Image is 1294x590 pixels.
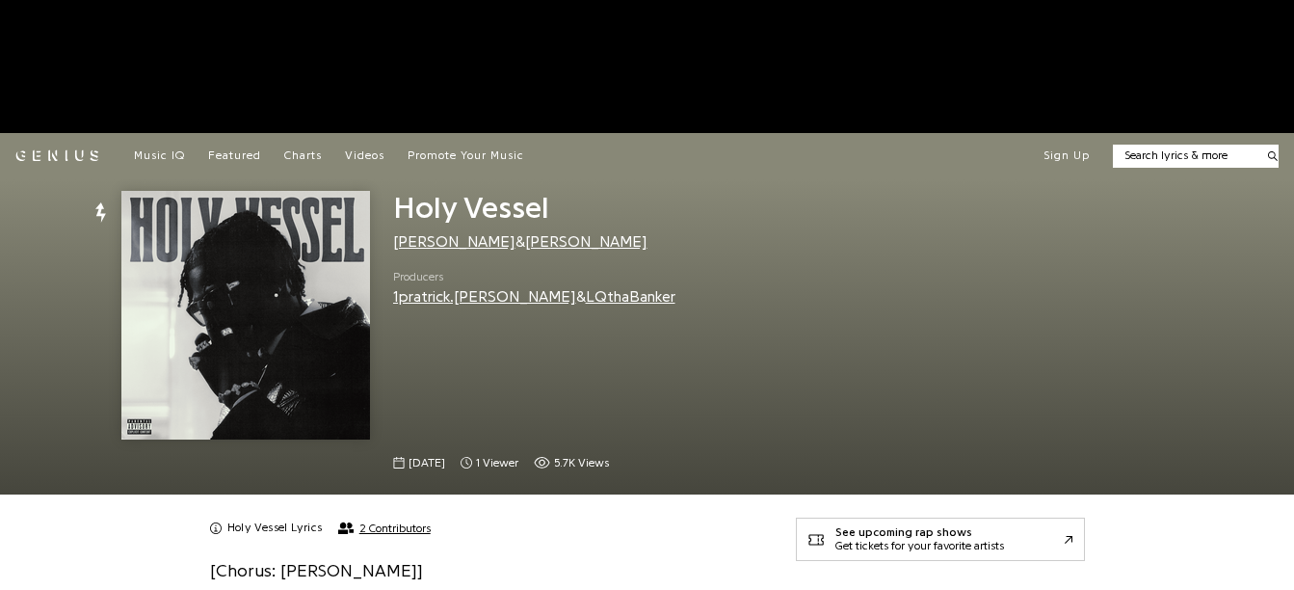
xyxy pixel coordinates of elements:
div: & [393,286,675,308]
iframe: Primis Frame [796,191,797,192]
span: Promote Your Music [408,149,524,161]
button: 2 Contributors [338,522,431,535]
a: [PERSON_NAME] [525,234,647,250]
a: 1pratrick.[PERSON_NAME] [393,289,576,305]
span: [DATE] [409,455,445,471]
span: Charts [284,149,322,161]
span: 2 Contributors [359,522,431,535]
span: Videos [345,149,384,161]
a: Videos [345,148,384,164]
a: Charts [284,148,322,164]
span: Featured [208,149,261,161]
a: Promote Your Music [408,148,524,164]
span: 5.7K views [554,455,609,471]
a: See upcoming rap showsGet tickets for your favorite artists [796,518,1085,561]
span: Holy Vessel [393,193,549,224]
span: 1 viewer [461,455,518,471]
div: See upcoming rap shows [835,526,1004,540]
button: Sign Up [1043,148,1090,164]
input: Search lyrics & more [1113,147,1256,164]
div: Get tickets for your favorite artists [835,540,1004,553]
span: 5,742 views [534,455,609,471]
a: Featured [208,148,261,164]
span: 1 viewer [476,455,518,471]
img: Cover art for Holy Vessel by Nino Paid & Seddy Hendrinx [121,191,370,440]
a: Music IQ [134,148,185,164]
span: Music IQ [134,149,185,161]
a: LQthaBanker [586,289,675,305]
span: Producers [393,269,675,285]
a: [PERSON_NAME] [393,234,515,250]
div: & [393,231,765,254]
h2: Holy Vessel Lyrics [227,521,323,536]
